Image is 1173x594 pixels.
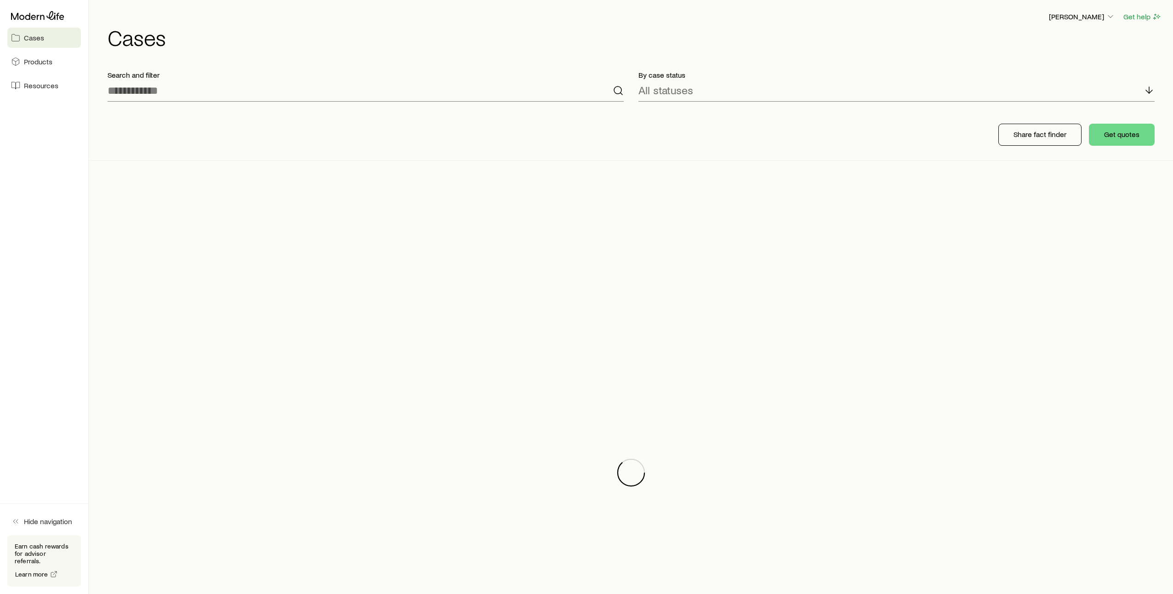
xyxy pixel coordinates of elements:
span: Resources [24,81,58,90]
a: Products [7,51,81,72]
span: Learn more [15,571,48,577]
div: Earn cash rewards for advisor referrals.Learn more [7,535,81,587]
button: Get quotes [1089,124,1155,146]
p: Earn cash rewards for advisor referrals. [15,543,74,565]
span: Hide navigation [24,517,72,526]
button: [PERSON_NAME] [1048,11,1116,23]
p: [PERSON_NAME] [1049,12,1115,21]
h1: Cases [108,26,1162,48]
a: Cases [7,28,81,48]
button: Hide navigation [7,511,81,531]
p: By case status [638,70,1155,80]
button: Get help [1123,11,1162,22]
span: Products [24,57,52,66]
p: All statuses [638,84,693,97]
button: Share fact finder [998,124,1082,146]
p: Search and filter [108,70,624,80]
p: Share fact finder [1014,130,1066,139]
span: Cases [24,33,44,42]
a: Resources [7,75,81,96]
